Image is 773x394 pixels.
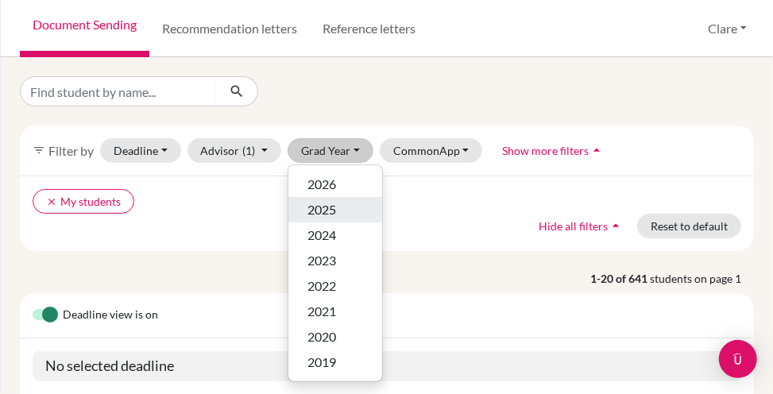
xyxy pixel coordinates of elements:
span: 2024 [307,226,336,245]
button: Hide all filtersarrow_drop_up [525,214,637,238]
button: Show more filtersarrow_drop_up [489,138,618,163]
button: Reset to default [637,214,741,238]
button: 2024 [288,222,382,248]
strong: 1-20 of 641 [590,270,650,287]
span: 2022 [307,276,336,295]
i: filter_list [33,144,45,156]
span: 2026 [307,175,336,194]
span: 2025 [307,200,336,219]
span: Deadline view is on [63,306,158,325]
button: clearMy students [33,189,134,214]
i: arrow_drop_up [608,218,624,234]
span: 2019 [307,353,336,372]
span: Filter by [48,143,94,158]
button: 2026 [288,172,382,197]
button: Deadline [100,138,181,163]
button: Advisor(1) [187,138,282,163]
button: 2021 [288,299,382,324]
h5: No selected deadline [33,351,741,381]
span: 2021 [307,302,336,321]
span: (1) [243,144,256,157]
span: students on page 1 [650,270,754,287]
span: 2023 [307,251,336,270]
div: Open Intercom Messenger [719,340,757,378]
input: Find student by name... [20,76,217,106]
button: 2022 [288,273,382,299]
span: Hide all filters [539,219,608,233]
button: 2019 [288,350,382,375]
button: 2023 [288,248,382,273]
button: Grad Year [288,138,373,163]
button: 2025 [288,197,382,222]
i: clear [46,196,57,207]
span: 2020 [307,327,336,346]
button: CommonApp [380,138,483,163]
button: 2020 [288,324,382,350]
button: Clare [701,14,754,44]
div: Grad Year [288,164,383,382]
span: Show more filters [502,144,589,157]
i: arrow_drop_up [589,142,605,158]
